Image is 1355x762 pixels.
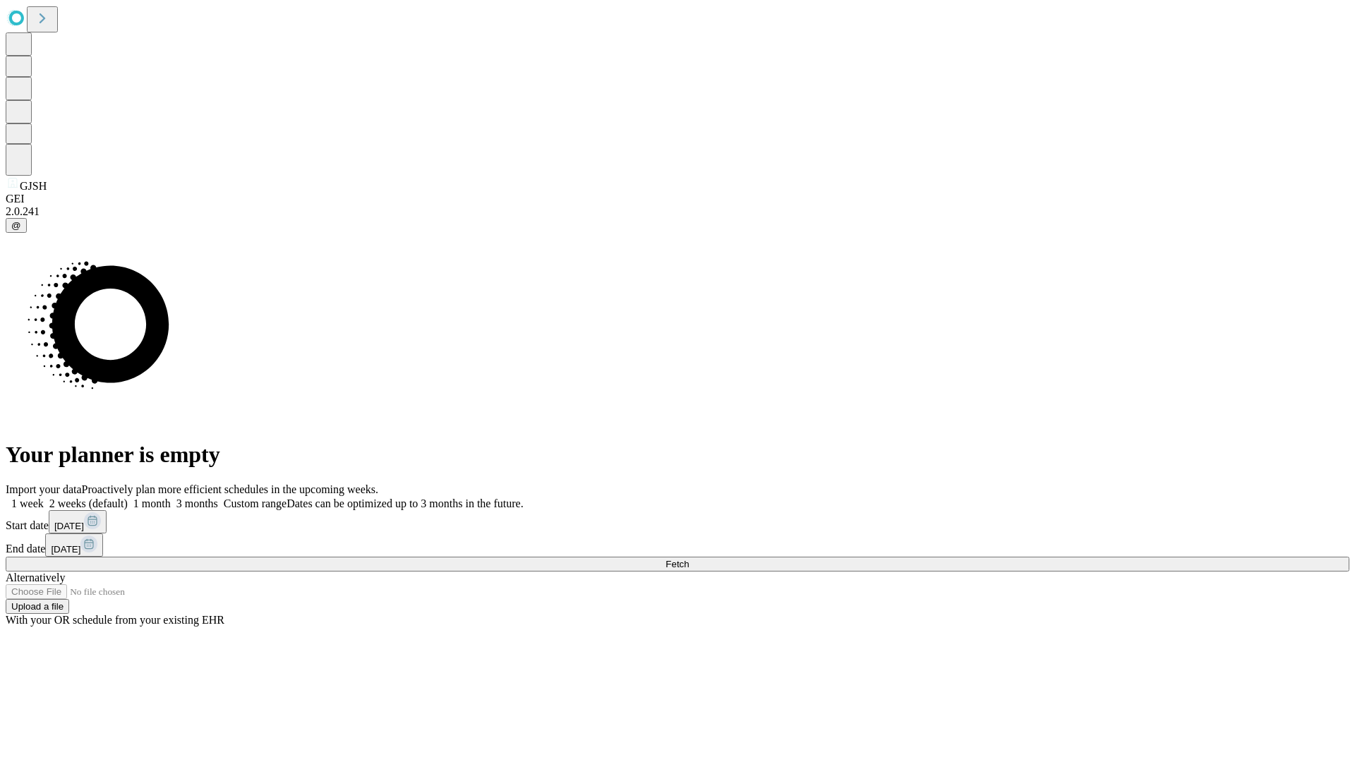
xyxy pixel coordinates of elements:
div: End date [6,533,1349,557]
span: 2 weeks (default) [49,497,128,509]
span: Dates can be optimized up to 3 months in the future. [287,497,523,509]
h1: Your planner is empty [6,442,1349,468]
span: 3 months [176,497,218,509]
div: Start date [6,510,1349,533]
button: [DATE] [45,533,103,557]
span: Fetch [666,559,689,569]
span: 1 week [11,497,44,509]
div: 2.0.241 [6,205,1349,218]
span: [DATE] [51,544,80,555]
span: With your OR schedule from your existing EHR [6,614,224,626]
span: @ [11,220,21,231]
span: Import your data [6,483,82,495]
button: Fetch [6,557,1349,571]
span: Proactively plan more efficient schedules in the upcoming weeks. [82,483,378,495]
span: Custom range [224,497,287,509]
button: [DATE] [49,510,107,533]
span: GJSH [20,180,47,192]
div: GEI [6,193,1349,205]
button: Upload a file [6,599,69,614]
span: Alternatively [6,571,65,583]
span: [DATE] [54,521,84,531]
span: 1 month [133,497,171,509]
button: @ [6,218,27,233]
